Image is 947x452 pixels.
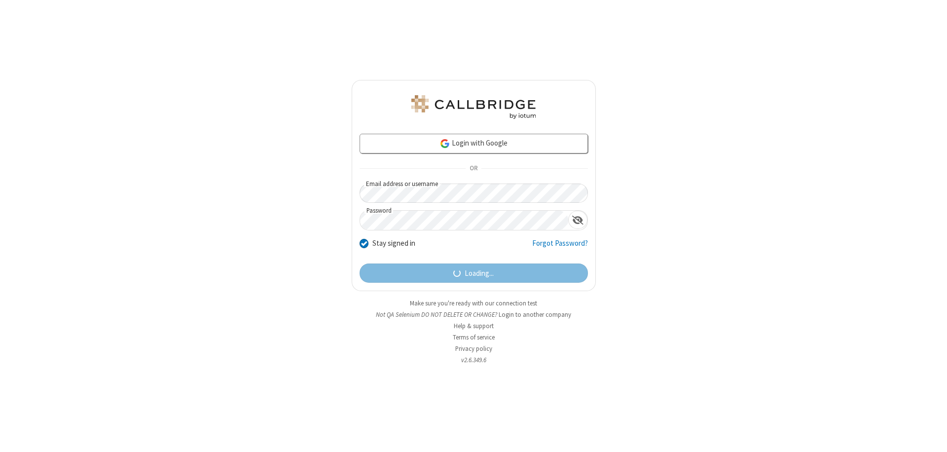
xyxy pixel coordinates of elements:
li: Not QA Selenium DO NOT DELETE OR CHANGE? [352,310,596,319]
input: Password [360,211,568,230]
div: Show password [568,211,587,229]
a: Privacy policy [455,344,492,353]
li: v2.6.349.6 [352,355,596,365]
input: Email address or username [360,184,588,203]
a: Make sure you're ready with our connection test [410,299,537,307]
img: google-icon.png [439,138,450,149]
button: Login to another company [499,310,571,319]
img: QA Selenium DO NOT DELETE OR CHANGE [409,95,538,119]
span: Loading... [465,268,494,279]
button: Loading... [360,264,588,283]
a: Forgot Password? [532,238,588,257]
a: Help & support [454,322,494,330]
span: OR [466,162,481,176]
a: Login with Google [360,134,588,153]
a: Terms of service [453,333,495,341]
label: Stay signed in [372,238,415,249]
